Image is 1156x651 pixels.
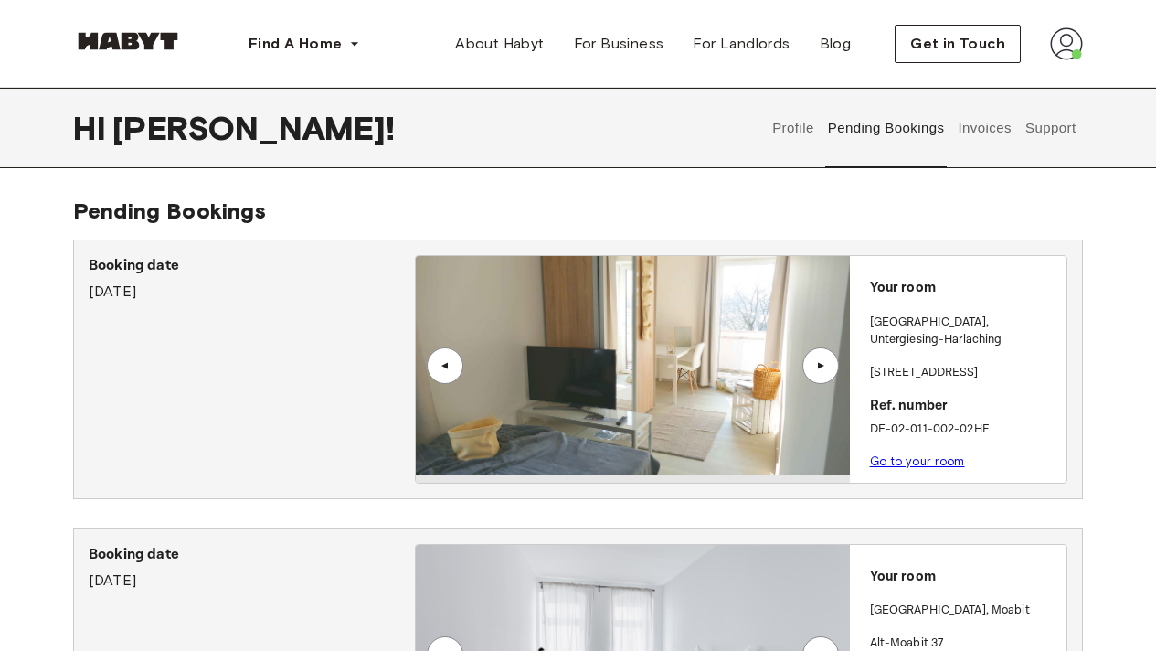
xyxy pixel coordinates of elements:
p: [STREET_ADDRESS] [870,364,1059,382]
p: [GEOGRAPHIC_DATA] , Moabit [870,602,1030,620]
a: Blog [805,26,866,62]
div: ▲ [811,360,830,371]
span: [PERSON_NAME] ! [112,109,395,147]
span: Hi [73,109,112,147]
p: Booking date [89,544,415,566]
span: Find A Home [249,33,342,55]
div: user profile tabs [766,88,1083,168]
a: For Business [559,26,679,62]
button: Support [1023,88,1078,168]
span: Blog [820,33,852,55]
p: DE-02-011-002-02HF [870,421,1059,439]
p: Ref. number [870,396,1059,417]
p: Booking date [89,255,415,277]
button: Pending Bookings [825,88,947,168]
div: [DATE] [89,544,415,592]
img: Habyt [73,32,183,50]
a: Go to your room [870,454,965,468]
button: Profile [770,88,817,168]
button: Get in Touch [895,25,1021,63]
div: ▲ [436,360,454,371]
button: Find A Home [234,26,375,62]
span: About Habyt [455,33,544,55]
span: For Landlords [693,33,790,55]
a: For Landlords [678,26,804,62]
img: Image of the room [416,256,850,475]
div: [DATE] [89,255,415,303]
button: Invoices [956,88,1013,168]
p: Your room [870,278,1059,299]
span: For Business [574,33,664,55]
a: About Habyt [440,26,558,62]
span: Get in Touch [910,33,1005,55]
span: Pending Bookings [73,197,266,224]
p: Your room [870,567,1059,588]
img: avatar [1050,27,1083,60]
p: [GEOGRAPHIC_DATA] , Untergiesing-Harlaching [870,314,1059,349]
